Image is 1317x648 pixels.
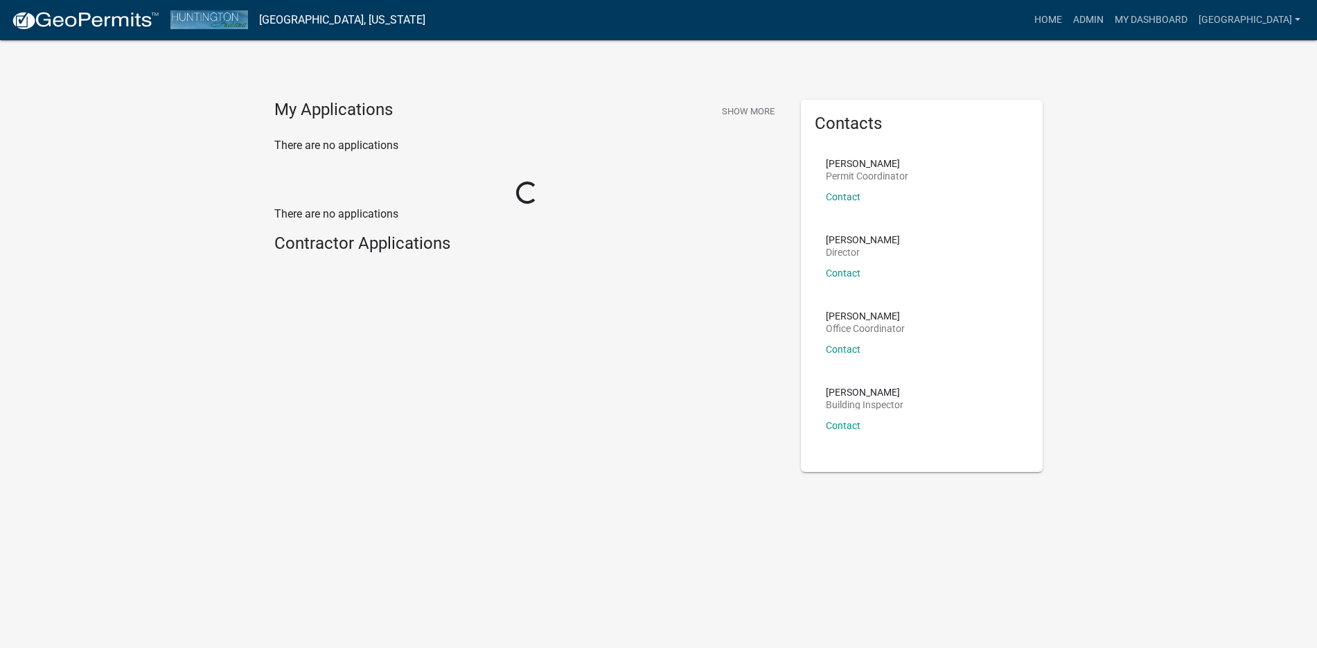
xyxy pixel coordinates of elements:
[274,234,780,254] h4: Contractor Applications
[826,191,860,202] a: Contact
[274,137,780,154] p: There are no applications
[274,206,780,222] p: There are no applications
[826,311,905,321] p: [PERSON_NAME]
[1193,7,1306,33] a: [GEOGRAPHIC_DATA]
[826,387,903,397] p: [PERSON_NAME]
[815,114,1029,134] h5: Contacts
[826,171,908,181] p: Permit Coordinator
[826,420,860,431] a: Contact
[716,100,780,123] button: Show More
[1068,7,1109,33] a: Admin
[826,324,905,333] p: Office Coordinator
[826,159,908,168] p: [PERSON_NAME]
[274,234,780,259] wm-workflow-list-section: Contractor Applications
[826,344,860,355] a: Contact
[826,268,860,279] a: Contact
[259,8,425,32] a: [GEOGRAPHIC_DATA], [US_STATE]
[1029,7,1068,33] a: Home
[1109,7,1193,33] a: My Dashboard
[826,235,900,245] p: [PERSON_NAME]
[274,100,393,121] h4: My Applications
[826,400,903,410] p: Building Inspector
[170,10,248,29] img: Huntington County, Indiana
[826,247,900,257] p: Director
